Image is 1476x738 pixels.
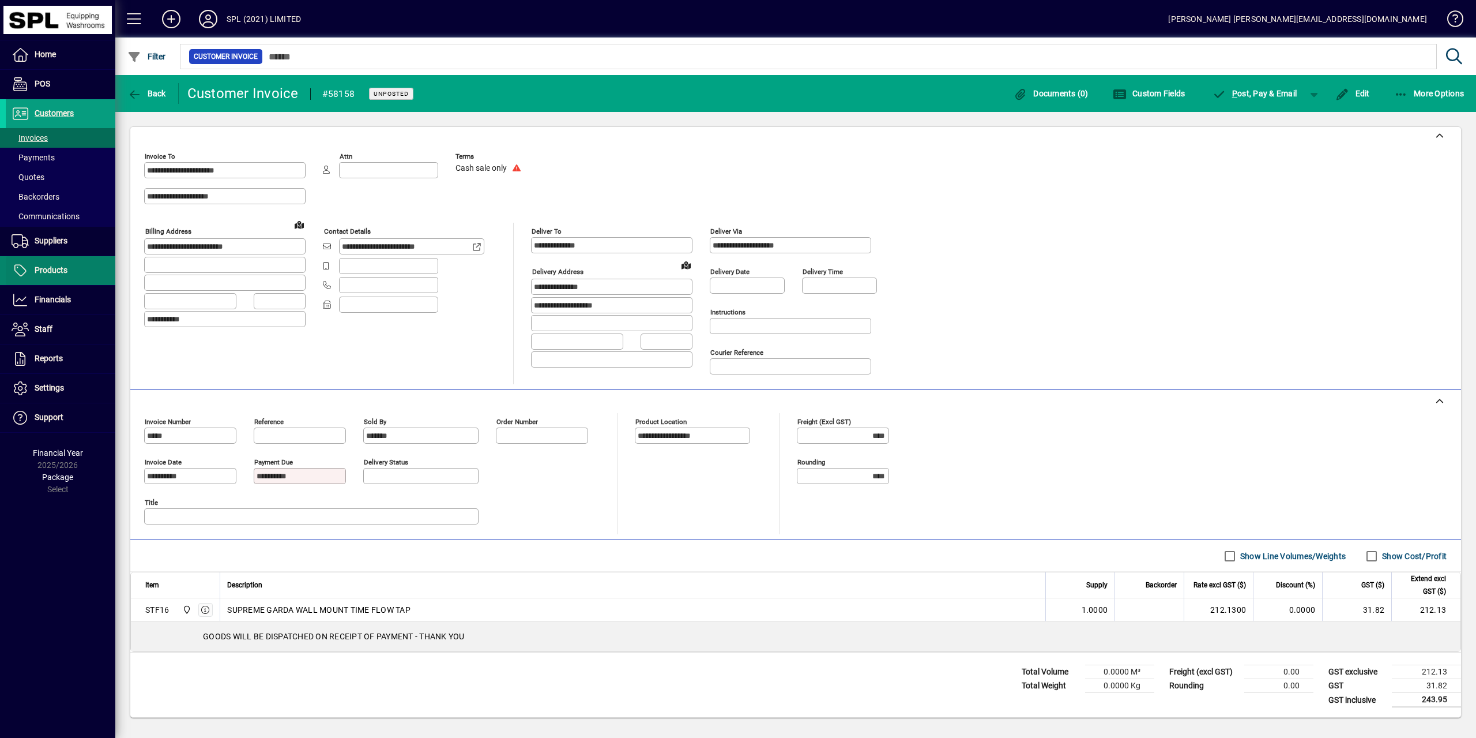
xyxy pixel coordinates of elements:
a: Support [6,403,115,432]
span: Package [42,473,73,482]
span: Staff [35,324,52,334]
mat-label: Delivery time [803,268,843,276]
mat-label: Courier Reference [710,349,763,357]
a: Reports [6,344,115,373]
div: SPL (2021) LIMITED [227,10,301,28]
td: 0.0000 [1253,598,1322,621]
td: 0.0000 M³ [1085,665,1154,679]
button: More Options [1391,83,1467,104]
button: Edit [1332,83,1373,104]
div: GOODS WILL BE DISPATCHED ON RECEIPT OF PAYMENT - THANK YOU [131,621,1460,651]
label: Show Line Volumes/Weights [1238,550,1346,562]
button: Post, Pay & Email [1206,83,1302,104]
mat-label: Invoice date [145,458,182,466]
mat-label: Invoice To [145,152,175,160]
a: Products [6,256,115,285]
span: Customers [35,108,74,118]
span: Filter [127,52,166,61]
button: Back [125,83,169,104]
button: Profile [190,9,227,29]
span: Communications [12,212,80,221]
span: Item [145,579,159,591]
span: Discount (%) [1276,579,1315,591]
span: Back [127,89,166,98]
span: P [1232,89,1237,98]
app-page-header-button: Back [115,83,179,104]
a: View on map [290,215,308,234]
td: 0.0000 Kg [1085,679,1154,693]
button: Custom Fields [1110,83,1188,104]
a: Invoices [6,128,115,148]
span: Supply [1086,579,1108,591]
a: Knowledge Base [1439,2,1462,40]
a: Payments [6,148,115,167]
span: GST ($) [1361,579,1384,591]
mat-label: Deliver To [532,227,562,235]
div: Customer Invoice [187,84,299,103]
a: Financials [6,286,115,314]
span: Cash sale only [455,164,507,173]
mat-label: Order number [496,418,538,426]
mat-label: Deliver via [710,227,742,235]
span: Backorders [12,192,59,201]
button: Documents (0) [1011,83,1091,104]
td: 243.95 [1392,693,1461,707]
span: Documents (0) [1014,89,1089,98]
a: Suppliers [6,227,115,256]
span: Home [35,50,56,59]
mat-label: Freight (excl GST) [797,418,851,426]
td: GST exclusive [1323,665,1392,679]
td: 31.82 [1322,598,1391,621]
div: #58158 [322,85,355,103]
span: Financials [35,295,71,304]
span: Invoices [12,133,48,143]
span: More Options [1394,89,1464,98]
span: Suppliers [35,236,67,245]
span: Settings [35,383,64,392]
span: SPL (2021) Limited [179,604,193,616]
span: Payments [12,153,55,162]
mat-label: Reference [254,418,284,426]
a: Backorders [6,187,115,207]
span: Edit [1335,89,1370,98]
button: Filter [125,46,169,67]
td: Total Volume [1016,665,1085,679]
span: 1.0000 [1082,604,1108,616]
mat-label: Delivery date [710,268,750,276]
a: Settings [6,374,115,403]
span: Customer Invoice [194,51,258,62]
span: Custom Fields [1113,89,1185,98]
label: Show Cost/Profit [1380,550,1447,562]
span: Unposted [374,90,409,98]
mat-label: Rounding [797,458,825,466]
span: Financial Year [33,448,83,458]
td: 0.00 [1244,679,1313,693]
mat-label: Attn [340,152,352,160]
td: Total Weight [1016,679,1085,693]
span: Quotes [12,173,44,182]
td: GST [1323,679,1392,693]
mat-label: Title [145,499,158,507]
div: STF16 [145,604,169,616]
a: Quotes [6,167,115,187]
span: Reports [35,354,63,363]
a: Home [6,40,115,69]
td: 212.13 [1392,665,1461,679]
span: Products [35,265,67,275]
a: View on map [677,256,695,274]
td: 212.13 [1391,598,1460,621]
span: SUPREME GARDA WALL MOUNT TIME FLOW TAP [227,604,411,616]
mat-label: Invoice number [145,418,191,426]
td: 0.00 [1244,665,1313,679]
a: POS [6,70,115,99]
div: [PERSON_NAME] [PERSON_NAME][EMAIL_ADDRESS][DOMAIN_NAME] [1168,10,1427,28]
mat-label: Delivery status [364,458,408,466]
span: Support [35,413,63,422]
td: 31.82 [1392,679,1461,693]
span: Rate excl GST ($) [1193,579,1246,591]
span: Description [227,579,262,591]
button: Add [153,9,190,29]
mat-label: Sold by [364,418,386,426]
td: Rounding [1164,679,1244,693]
span: Extend excl GST ($) [1399,572,1446,598]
